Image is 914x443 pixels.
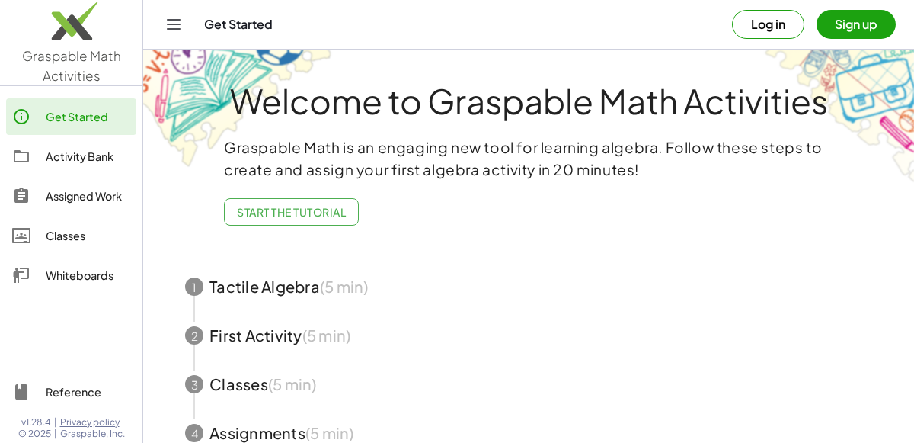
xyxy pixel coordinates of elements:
button: Start the Tutorial [224,198,359,226]
button: 2First Activity(5 min) [167,311,890,360]
a: Get Started [6,98,136,135]
button: Toggle navigation [161,12,186,37]
span: | [54,416,57,429]
div: 3 [185,375,203,393]
a: Classes [6,217,136,254]
button: 3Classes(5 min) [167,360,890,409]
div: 1 [185,278,203,296]
div: 2 [185,326,203,345]
a: Whiteboards [6,257,136,294]
div: Get Started [46,108,130,126]
a: Reference [6,374,136,410]
img: get-started-bg-ul-Ceg4j33I.png [143,48,334,169]
button: Log in [732,10,804,39]
p: Graspable Math is an engaging new tool for learning algebra. Follow these steps to create and ass... [224,136,833,181]
button: Sign up [817,10,896,39]
div: Assigned Work [46,187,130,205]
a: Activity Bank [6,138,136,175]
h1: Welcome to Graspable Math Activities [157,83,900,118]
div: Whiteboards [46,266,130,284]
span: Graspable Math Activities [22,47,121,84]
span: v1.28.4 [21,416,51,429]
div: Activity Bank [46,147,130,165]
a: Assigned Work [6,178,136,214]
span: © 2025 [18,428,51,440]
span: Graspable, Inc. [60,428,125,440]
button: 1Tactile Algebra(5 min) [167,262,890,311]
div: 4 [185,424,203,442]
a: Privacy policy [60,416,125,429]
span: | [54,428,57,440]
div: Reference [46,383,130,401]
div: Classes [46,226,130,245]
span: Start the Tutorial [237,205,346,219]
